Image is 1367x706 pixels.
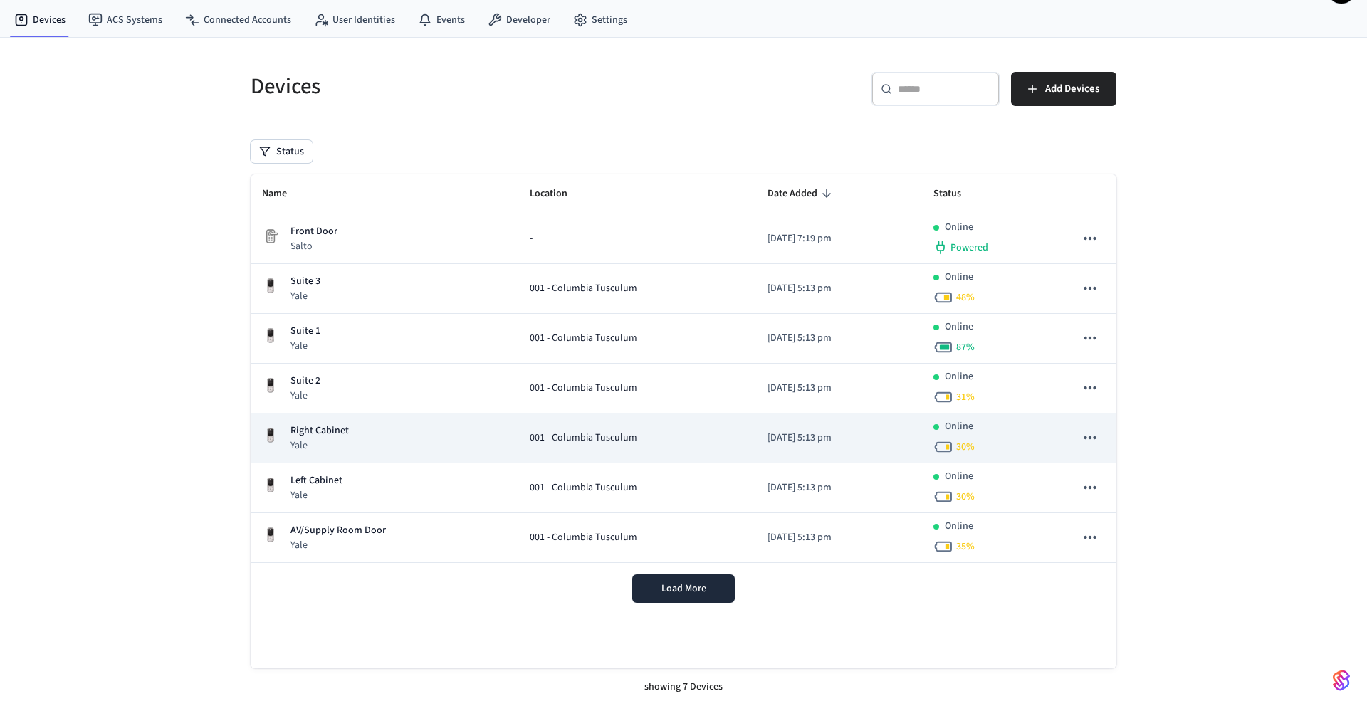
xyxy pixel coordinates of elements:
[945,270,973,285] p: Online
[950,241,988,255] span: Powered
[632,574,735,603] button: Load More
[530,331,637,346] span: 001 - Columbia Tusculum
[262,327,279,344] img: Yale Assure Touchscreen Wifi Smart Lock, Satin Nickel, Front
[956,290,975,305] span: 48 %
[290,239,337,253] p: Salto
[290,289,320,303] p: Yale
[262,183,305,205] span: Name
[945,369,973,384] p: Online
[562,7,639,33] a: Settings
[530,281,637,296] span: 001 - Columbia Tusculum
[530,381,637,396] span: 001 - Columbia Tusculum
[1011,72,1116,106] button: Add Devices
[956,490,975,504] span: 30 %
[768,530,911,545] p: [DATE] 5:13 pm
[945,469,973,484] p: Online
[303,7,407,33] a: User Identities
[407,7,476,33] a: Events
[530,480,637,495] span: 001 - Columbia Tusculum
[290,339,320,353] p: Yale
[3,7,77,33] a: Devices
[530,183,586,205] span: Location
[530,530,637,545] span: 001 - Columbia Tusculum
[956,539,975,554] span: 35 %
[251,668,1116,706] div: showing 7 Devices
[530,431,637,446] span: 001 - Columbia Tusculum
[262,377,279,394] img: Yale Assure Touchscreen Wifi Smart Lock, Satin Nickel, Front
[933,183,980,205] span: Status
[768,231,911,246] p: [DATE] 7:19 pm
[290,488,342,502] p: Yale
[290,538,386,552] p: Yale
[530,231,533,246] span: -
[174,7,303,33] a: Connected Accounts
[956,340,975,354] span: 87 %
[262,427,279,444] img: Yale Assure Touchscreen Wifi Smart Lock, Satin Nickel, Front
[290,224,337,239] p: Front Door
[290,374,320,389] p: Suite 2
[290,274,320,289] p: Suite 3
[1333,669,1350,692] img: SeamLogoGradient.69752ec5.svg
[768,281,911,296] p: [DATE] 5:13 pm
[290,523,386,538] p: AV/Supply Room Door
[77,7,174,33] a: ACS Systems
[945,419,973,434] p: Online
[1045,80,1099,98] span: Add Devices
[768,381,911,396] p: [DATE] 5:13 pm
[262,477,279,494] img: Yale Assure Touchscreen Wifi Smart Lock, Satin Nickel, Front
[956,440,975,454] span: 30 %
[251,174,1116,563] table: sticky table
[945,519,973,534] p: Online
[768,480,911,495] p: [DATE] 5:13 pm
[251,72,675,101] h5: Devices
[661,581,706,596] span: Load More
[262,228,279,245] img: Placeholder Lock Image
[262,527,279,544] img: Yale Assure Touchscreen Wifi Smart Lock, Satin Nickel, Front
[768,431,911,446] p: [DATE] 5:13 pm
[956,390,975,404] span: 31 %
[290,324,320,339] p: Suite 1
[290,389,320,403] p: Yale
[290,473,342,488] p: Left Cabinet
[768,183,836,205] span: Date Added
[262,278,279,295] img: Yale Assure Touchscreen Wifi Smart Lock, Satin Nickel, Front
[290,423,349,438] p: Right Cabinet
[945,220,973,235] p: Online
[768,331,911,346] p: [DATE] 5:13 pm
[251,140,313,163] button: Status
[945,320,973,334] p: Online
[290,438,349,453] p: Yale
[476,7,562,33] a: Developer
